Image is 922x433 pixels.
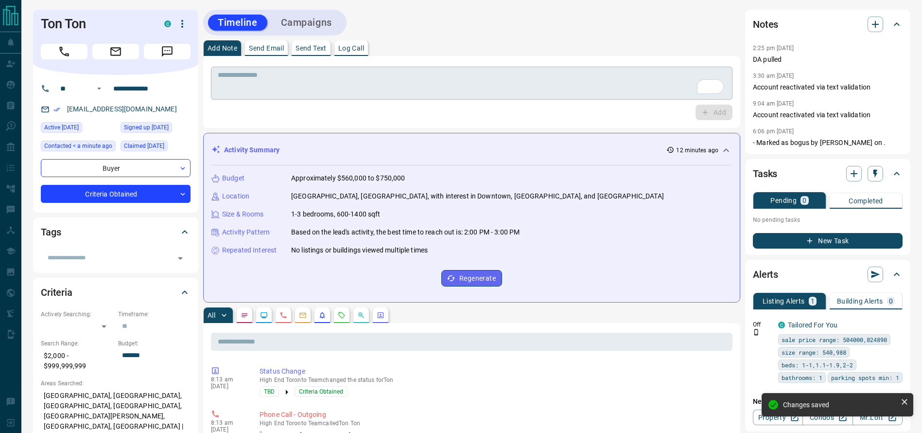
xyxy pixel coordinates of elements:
[222,209,264,219] p: Size & Rooms
[753,213,903,227] p: No pending tasks
[124,123,169,132] span: Signed up [DATE]
[67,105,177,113] a: [EMAIL_ADDRESS][DOMAIN_NAME]
[753,45,794,52] p: 2:25 pm [DATE]
[753,138,903,148] p: - Marked as bogus by [PERSON_NAME] on .
[291,209,381,219] p: 1-3 bedrooms, 600-1400 sqft
[291,227,520,237] p: Based on the lead's activity, the best time to reach out is: 2:00 PM - 3:00 PM
[249,45,284,52] p: Send Email
[121,122,191,136] div: Thu Dec 21 2017
[222,191,249,201] p: Location
[41,310,113,319] p: Actively Searching:
[211,141,732,159] div: Activity Summary12 minutes ago
[788,321,837,329] a: Tailored For You
[41,285,72,300] h2: Criteria
[753,13,903,36] div: Notes
[41,224,61,240] h2: Tags
[92,44,139,59] span: Email
[41,44,87,59] span: Call
[118,310,191,319] p: Timeframe:
[753,397,903,407] p: New Alert:
[164,20,171,27] div: condos.ca
[144,44,191,59] span: Message
[338,311,346,319] svg: Requests
[753,100,794,107] p: 9:04 am [DATE]
[753,82,903,92] p: Account reactivated via text validation
[753,329,760,336] svg: Push Notification Only
[753,267,778,282] h2: Alerts
[208,45,237,52] p: Add Note
[782,347,846,357] span: size range: 540,988
[260,366,729,377] p: Status Change
[441,270,502,287] button: Regenerate
[208,15,267,31] button: Timeline
[208,312,215,319] p: All
[753,110,903,120] p: Account reactivated via text validation
[753,72,794,79] p: 3:30 am [DATE]
[753,166,777,181] h2: Tasks
[753,410,803,425] a: Property
[676,146,718,155] p: 12 minutes ago
[41,281,191,304] div: Criteria
[260,377,729,383] p: High End Toronto Team changed the status for Ton
[260,311,268,319] svg: Lead Browsing Activity
[782,373,822,382] span: bathrooms: 1
[291,245,428,255] p: No listings or buildings viewed multiple times
[753,162,903,185] div: Tasks
[271,15,342,31] button: Campaigns
[357,311,365,319] svg: Opportunities
[260,410,729,420] p: Phone Call - Outgoing
[41,141,116,154] div: Tue Sep 16 2025
[174,252,187,265] button: Open
[260,420,729,427] p: High End Toronto Team called Ton Ton
[222,173,244,183] p: Budget
[811,298,815,305] p: 1
[299,387,343,397] span: Criteria Obtained
[264,387,275,397] span: TBD
[41,122,116,136] div: Fri Sep 12 2025
[849,198,883,204] p: Completed
[222,245,277,255] p: Repeated Interest
[211,419,245,426] p: 8:13 am
[753,128,794,135] p: 6:06 pm [DATE]
[291,173,405,183] p: Approximately $560,000 to $750,000
[41,185,191,203] div: Criteria Obtained
[299,311,307,319] svg: Emails
[41,16,150,32] h1: Ton Ton
[782,360,853,370] span: beds: 1-1,1.1-1.9,2-2
[802,197,806,204] p: 0
[218,71,726,96] textarea: To enrich screen reader interactions, please activate Accessibility in Grammarly extension settings
[831,373,899,382] span: parking spots min: 1
[222,227,270,237] p: Activity Pattern
[377,311,384,319] svg: Agent Actions
[93,83,105,94] button: Open
[318,311,326,319] svg: Listing Alerts
[211,383,245,390] p: [DATE]
[118,339,191,348] p: Budget:
[837,298,883,305] p: Building Alerts
[41,379,191,388] p: Areas Searched:
[782,335,887,344] span: sale price range: 504000,824890
[124,141,164,151] span: Claimed [DATE]
[889,298,893,305] p: 0
[338,45,364,52] p: Log Call
[753,54,903,65] p: DA pulled
[224,145,279,155] p: Activity Summary
[211,376,245,383] p: 8:13 am
[121,141,191,154] div: Fri Sep 12 2025
[753,263,903,286] div: Alerts
[753,320,772,329] p: Off
[53,106,60,113] svg: Email Verified
[41,348,113,374] p: $2,000 - $999,999,999
[279,311,287,319] svg: Calls
[778,322,785,328] div: condos.ca
[41,339,113,348] p: Search Range:
[241,311,248,319] svg: Notes
[753,233,903,249] button: New Task
[211,426,245,433] p: [DATE]
[41,220,191,244] div: Tags
[44,141,112,151] span: Contacted < a minute ago
[783,401,897,409] div: Changes saved
[763,298,805,305] p: Listing Alerts
[753,17,778,32] h2: Notes
[296,45,327,52] p: Send Text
